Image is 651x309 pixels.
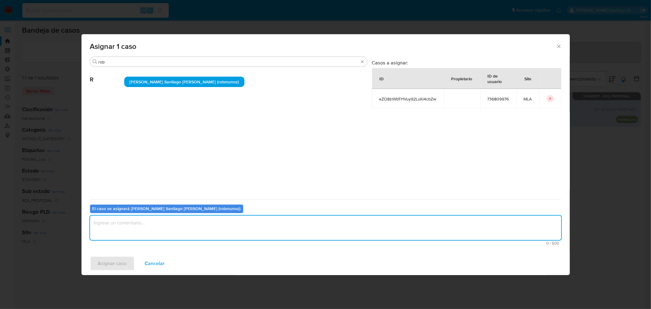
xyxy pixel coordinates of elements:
div: Site [517,71,539,86]
button: Borrar [360,59,365,64]
div: ID de usuario [480,68,516,89]
button: Cerrar ventana [556,43,561,49]
span: Máximo 500 caracteres [92,241,559,245]
span: eZO8ziWbTHVuy92LuKi4cbZw [379,96,436,102]
span: [PERSON_NAME] Santiago [PERSON_NAME] (robmunoz) [129,79,239,85]
input: Buscar analista [99,59,359,65]
span: R [90,67,124,83]
button: Cancelar [137,256,173,271]
button: icon-button [547,95,554,102]
span: Asignar 1 caso [90,43,556,50]
div: ID [372,71,391,86]
div: Propietario [444,71,480,86]
span: MLA [524,96,532,102]
button: Buscar [92,59,97,64]
div: [PERSON_NAME] Santiago [PERSON_NAME] (robmunoz) [124,77,244,87]
b: El caso se asignará [PERSON_NAME] Santiago [PERSON_NAME] (robmunoz) [92,205,241,212]
div: assign-modal [81,34,570,275]
span: Cancelar [145,257,165,270]
h3: Casos a asignar: [372,60,561,66]
span: 736809976 [487,96,509,102]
